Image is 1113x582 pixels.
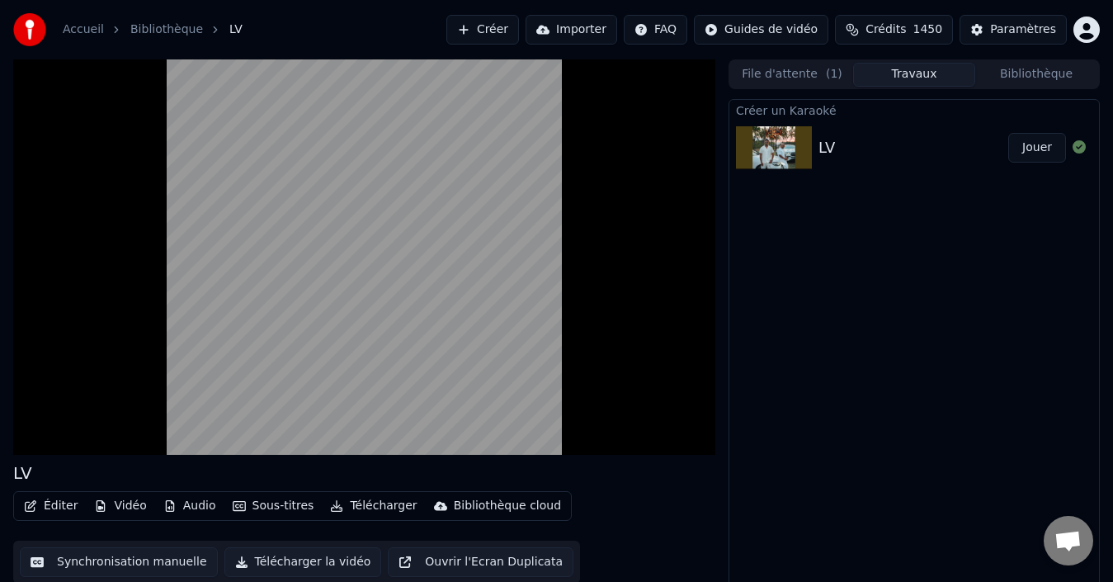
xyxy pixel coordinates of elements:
button: Guides de vidéo [694,15,828,45]
button: File d'attente [731,63,853,87]
button: Éditer [17,494,84,518]
button: Synchronisation manuelle [20,547,218,577]
span: 1450 [913,21,943,38]
button: Jouer [1008,133,1066,163]
a: Ouvrir le chat [1044,516,1093,565]
span: LV [229,21,243,38]
button: Travaux [853,63,975,87]
button: Paramètres [960,15,1067,45]
button: Sous-titres [226,494,321,518]
button: Ouvrir l'Ecran Duplicata [388,547,573,577]
a: Bibliothèque [130,21,203,38]
button: Télécharger [323,494,423,518]
div: Bibliothèque cloud [454,498,561,514]
img: youka [13,13,46,46]
nav: breadcrumb [63,21,243,38]
button: Créer [446,15,519,45]
span: ( 1 ) [826,66,842,83]
a: Accueil [63,21,104,38]
span: Crédits [865,21,906,38]
button: Importer [526,15,617,45]
div: LV [818,136,835,159]
button: Vidéo [87,494,153,518]
button: FAQ [624,15,687,45]
div: Paramètres [990,21,1056,38]
div: Créer un Karaoké [729,100,1099,120]
button: Crédits1450 [835,15,953,45]
div: LV [13,461,32,485]
button: Bibliothèque [975,63,1097,87]
button: Audio [157,494,223,518]
button: Télécharger la vidéo [224,547,382,577]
